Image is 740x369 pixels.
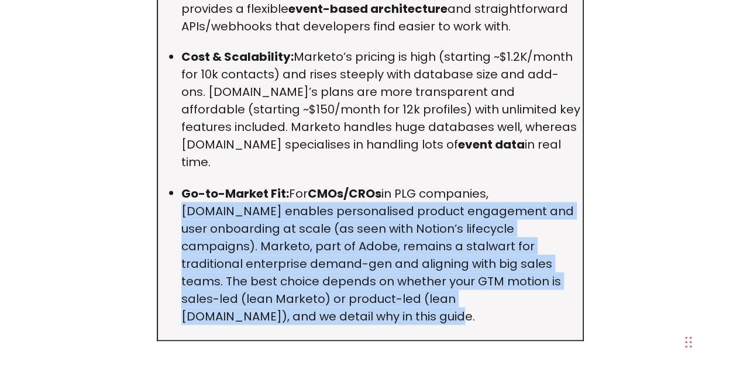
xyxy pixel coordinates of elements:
strong: Cost & Scalability: [181,49,294,65]
strong: event data [458,136,525,153]
iframe: Chat Widget [682,313,740,369]
div: Glisser [685,325,692,360]
strong: CMOs/CROs [308,185,381,201]
strong: event-based architecture [288,1,448,17]
div: Widget de chat [682,313,740,369]
strong: Go-to-Market Fit: [181,185,289,201]
p: Marketo’s pricing is high (starting ~$1.2K/month for 10k contacts) and rises steeply with databas... [181,48,580,171]
p: For in PLG companies, [DOMAIN_NAME] enables personalised product engagement and user onboarding a... [181,184,580,325]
